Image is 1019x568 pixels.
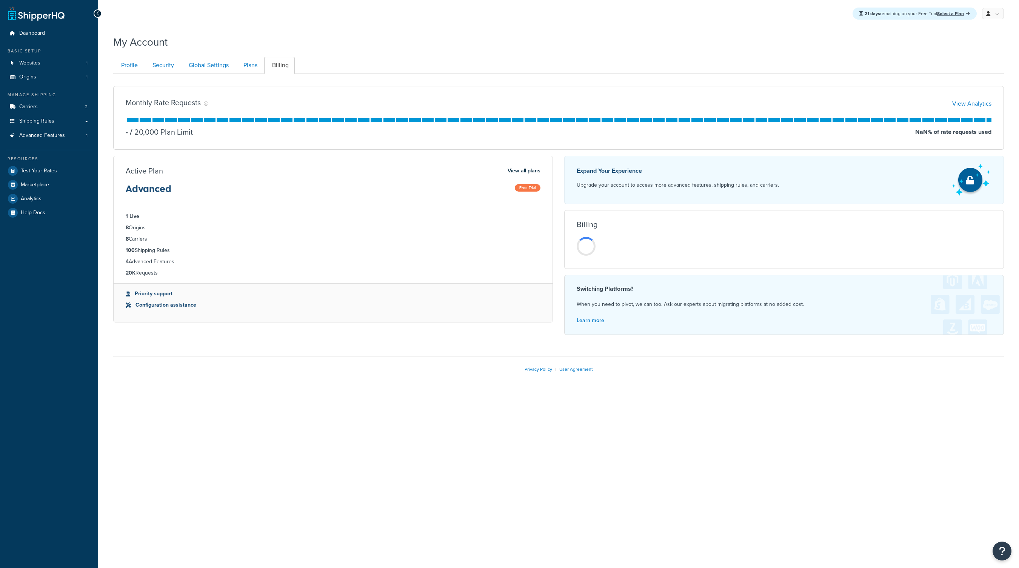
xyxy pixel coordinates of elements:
span: Free Trial [515,184,540,192]
span: Analytics [21,196,42,202]
li: Requests [126,269,540,277]
span: Websites [19,60,40,66]
strong: 8 [126,224,129,232]
a: View Analytics [952,99,991,108]
p: Upgrade your account to access more advanced features, shipping rules, and carriers. [577,180,779,190]
span: 1 [86,132,88,139]
li: Shipping Rules [126,246,540,255]
button: Open Resource Center [993,542,1011,560]
a: Security [145,57,180,74]
li: Configuration assistance [126,301,540,309]
a: Carriers 2 [6,100,92,114]
strong: 21 days [865,10,880,17]
p: 20,000 Plan Limit [128,127,193,137]
a: Select a Plan [937,10,970,17]
h4: Switching Platforms? [577,284,991,293]
div: remaining on your Free Trial [853,8,977,20]
span: 1 [86,60,88,66]
strong: 100 [126,246,135,254]
a: Shipping Rules [6,114,92,128]
a: Marketplace [6,178,92,192]
li: Carriers [6,100,92,114]
span: Dashboard [19,30,45,37]
span: | [555,366,556,373]
h1: My Account [113,35,168,49]
span: Test Your Rates [21,168,57,174]
a: Profile [113,57,144,74]
li: Origins [126,224,540,232]
strong: 1 Live [126,212,139,220]
a: Learn more [577,316,604,324]
span: Shipping Rules [19,118,54,124]
p: - [126,127,128,137]
h3: Monthly Rate Requests [126,98,201,107]
h3: Billing [577,220,597,229]
a: View all plans [508,166,540,176]
li: Priority support [126,290,540,298]
a: Billing [264,57,295,74]
strong: 8 [126,235,129,243]
a: Global Settings [181,57,235,74]
p: When you need to pivot, we can too. Ask our experts about migrating platforms at no added cost. [577,299,991,309]
a: Plans [236,57,263,74]
div: Resources [6,156,92,162]
p: Expand Your Experience [577,166,779,176]
span: Origins [19,74,36,80]
li: Websites [6,56,92,70]
a: User Agreement [559,366,593,373]
strong: 4 [126,258,129,266]
p: NaN % of rate requests used [915,127,991,137]
span: Carriers [19,104,38,110]
li: Advanced Features [126,258,540,266]
a: Origins 1 [6,70,92,84]
li: Origins [6,70,92,84]
span: 1 [86,74,88,80]
a: ShipperHQ Home [8,6,65,21]
li: Carriers [126,235,540,243]
h3: Advanced [126,184,171,200]
a: Privacy Policy [525,366,552,373]
a: Websites 1 [6,56,92,70]
a: Advanced Features 1 [6,129,92,143]
span: / [130,126,132,138]
a: Help Docs [6,206,92,220]
span: 2 [85,104,88,110]
span: Marketplace [21,182,49,188]
a: Analytics [6,192,92,206]
h3: Active Plan [126,167,163,175]
a: Dashboard [6,26,92,40]
div: Basic Setup [6,48,92,54]
div: Manage Shipping [6,92,92,98]
a: Expand Your Experience Upgrade your account to access more advanced features, shipping rules, and... [564,156,1004,204]
span: Help Docs [21,210,45,216]
span: Advanced Features [19,132,65,139]
li: Advanced Features [6,129,92,143]
a: Test Your Rates [6,164,92,178]
strong: 20K [126,269,135,277]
